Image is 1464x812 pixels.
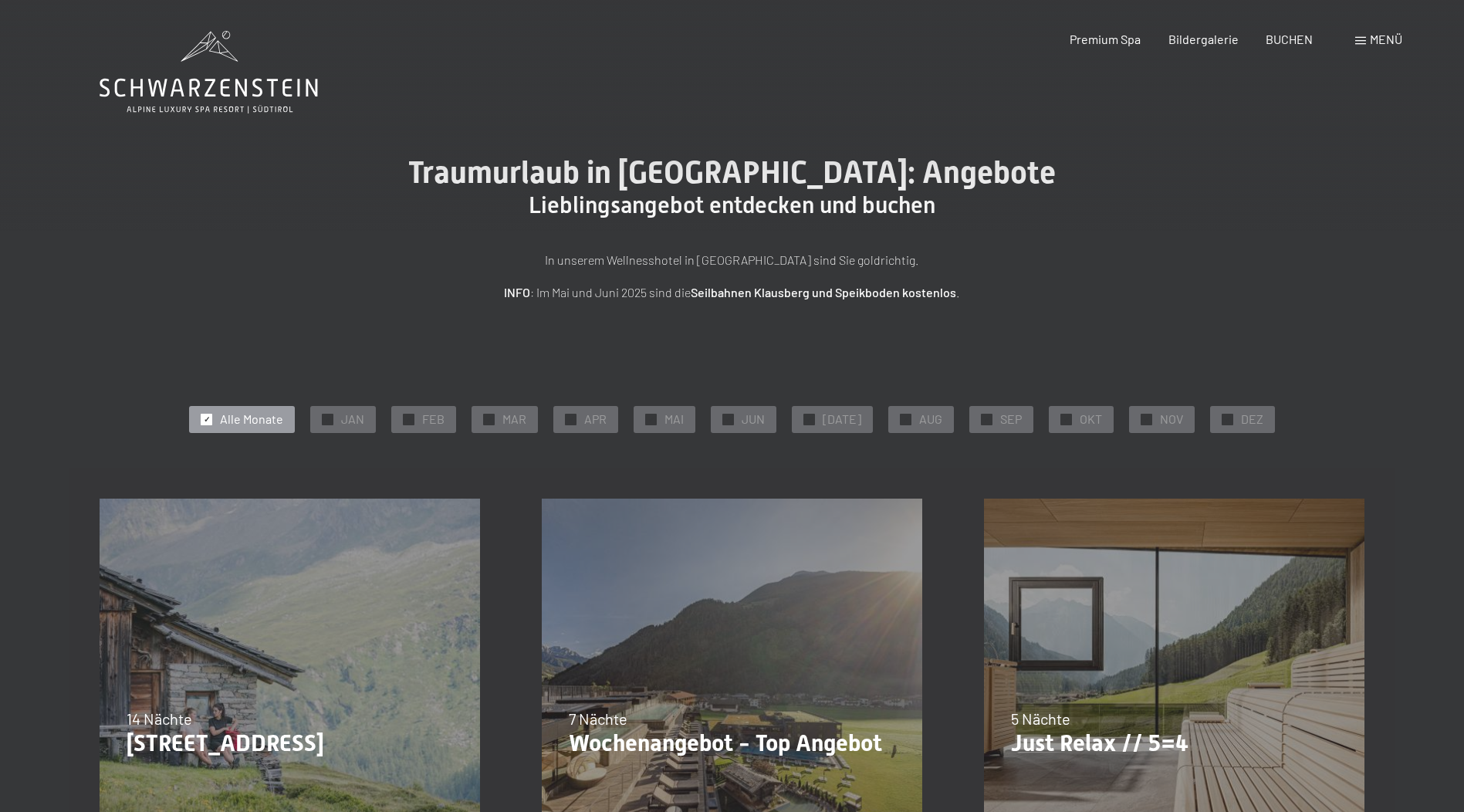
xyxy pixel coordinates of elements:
span: DEZ [1241,411,1263,428]
a: Bildergalerie [1168,32,1239,46]
span: ✓ [325,414,331,425]
span: ✓ [648,414,654,425]
span: Alle Monate [220,411,283,428]
span: MAI [664,411,684,428]
span: NOV [1160,411,1183,428]
span: APR [584,411,607,428]
span: 5 Nächte [1011,709,1070,728]
span: ✓ [1144,414,1150,425]
span: [DATE] [823,411,861,428]
span: JAN [341,411,364,428]
span: SEP [1000,411,1022,428]
span: ✓ [725,414,732,425]
span: FEB [422,411,445,428]
span: AUG [919,411,942,428]
p: Wochenangebot - Top Angebot [569,729,895,757]
a: Premium Spa [1070,32,1141,46]
span: 7 Nächte [569,709,627,728]
span: ✓ [1225,414,1231,425]
span: ✓ [806,414,813,425]
p: [STREET_ADDRESS] [127,729,453,757]
span: OKT [1080,411,1102,428]
span: Traumurlaub in [GEOGRAPHIC_DATA]: Angebote [408,154,1056,191]
span: Lieblingsangebot entdecken und buchen [529,191,935,218]
span: JUN [742,411,765,428]
p: Just Relax // 5=4 [1011,729,1337,757]
span: Menü [1370,32,1402,46]
p: : Im Mai und Juni 2025 sind die . [347,283,1118,303]
span: ✓ [568,414,574,425]
strong: INFO [504,285,530,299]
span: ✓ [486,414,492,425]
span: MAR [502,411,526,428]
a: BUCHEN [1266,32,1313,46]
span: ✓ [204,414,210,425]
span: ✓ [903,414,909,425]
span: ✓ [406,414,412,425]
strong: Seilbahnen Klausberg und Speikboden kostenlos [691,285,956,299]
p: In unserem Wellnesshotel in [GEOGRAPHIC_DATA] sind Sie goldrichtig. [347,250,1118,270]
span: 14 Nächte [127,709,192,728]
span: ✓ [1063,414,1070,425]
span: ✓ [984,414,990,425]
